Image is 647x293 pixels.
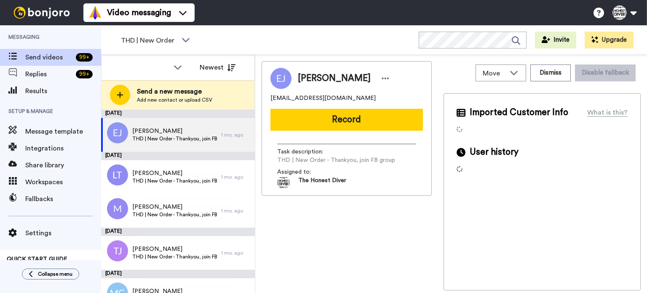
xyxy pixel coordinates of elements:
[277,148,336,156] span: Task description :
[101,152,255,160] div: [DATE]
[137,97,212,103] span: Add new contact or upload CSV
[107,122,128,143] img: ej.png
[132,127,217,135] span: [PERSON_NAME]
[535,32,576,48] button: Invite
[25,177,101,187] span: Workspaces
[132,169,217,177] span: [PERSON_NAME]
[25,86,101,96] span: Results
[38,271,72,277] span: Collapse menu
[25,143,101,153] span: Integrations
[221,207,251,214] div: 1 mo. ago
[25,194,101,204] span: Fallbacks
[76,70,93,78] div: 99 +
[193,59,242,76] button: Newest
[107,7,171,19] span: Video messaging
[470,146,519,159] span: User history
[88,6,102,19] img: vm-color.svg
[76,53,93,62] div: 99 +
[7,256,67,262] span: QUICK START GUIDE
[587,108,628,118] div: What is this?
[132,177,217,184] span: THD | New Order - Thankyou, join FB group
[121,35,177,46] span: THD | New Order
[277,156,395,164] span: THD | New Order - Thankyou, join FB group
[277,176,290,189] img: 7f7555a4-6c3b-4391-ac20-4d4db38d77bf-1598530218.jpg
[221,132,251,138] div: 1 mo. ago
[25,69,72,79] span: Replies
[25,52,72,62] span: Send videos
[270,68,291,89] img: Image of Elaine Johnson
[470,106,568,119] span: Imported Customer Info
[575,65,636,81] button: Disable fallback
[277,168,336,176] span: Assigned to:
[107,198,128,219] img: m.png
[530,65,571,81] button: Dismiss
[101,228,255,236] div: [DATE]
[298,72,371,85] span: [PERSON_NAME]
[270,109,423,131] button: Record
[221,250,251,256] div: 1 mo. ago
[107,164,128,185] img: lt.png
[270,94,376,102] span: [EMAIL_ADDRESS][DOMAIN_NAME]
[132,135,217,142] span: THD | New Order - Thankyou, join FB group
[132,211,217,218] span: THD | New Order - Thankyou, join FB group
[137,86,212,97] span: Send a new message
[132,203,217,211] span: [PERSON_NAME]
[25,126,101,137] span: Message template
[298,176,346,189] span: The Honest Diver
[10,7,73,19] img: bj-logo-header-white.svg
[22,269,79,280] button: Collapse menu
[101,270,255,278] div: [DATE]
[483,68,505,78] span: Move
[132,245,217,253] span: [PERSON_NAME]
[107,240,128,261] img: tj.png
[25,160,101,170] span: Share library
[25,228,101,238] span: Settings
[132,253,217,260] span: THD | New Order - Thankyou, join FB group
[101,110,255,118] div: [DATE]
[585,32,634,48] button: Upgrade
[221,174,251,180] div: 1 mo. ago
